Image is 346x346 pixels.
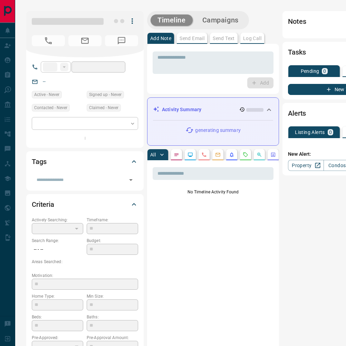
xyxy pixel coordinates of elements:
p: Pending [301,69,319,74]
span: No Number [32,35,65,46]
p: Listing Alerts [295,130,325,135]
svg: Opportunities [257,152,262,157]
div: Criteria [32,196,138,213]
a: -- [43,79,46,84]
p: 0 [323,69,326,74]
p: Min Size: [87,293,138,299]
span: No Number [105,35,138,46]
span: Contacted - Never [34,104,67,111]
span: Signed up - Never [89,91,122,98]
svg: Listing Alerts [229,152,234,157]
p: All [150,152,156,157]
button: Campaigns [195,15,246,26]
p: Baths: [87,314,138,320]
p: Beds: [32,314,83,320]
h2: Criteria [32,199,54,210]
svg: Agent Actions [270,152,276,157]
span: Claimed - Never [89,104,118,111]
p: -- - -- [32,244,83,255]
span: Active - Never [34,91,59,98]
a: Property [288,160,324,171]
svg: Lead Browsing Activity [188,152,193,157]
svg: Requests [243,152,248,157]
p: Motivation: [32,272,138,279]
p: Activity Summary [162,106,201,113]
div: Tags [32,153,138,170]
p: generating summary [195,127,240,134]
button: Open [126,175,136,185]
div: Activity Summary [153,103,273,116]
p: Timeframe: [87,217,138,223]
p: Pre-Approved: [32,335,83,341]
p: Pre-Approval Amount: [87,335,138,341]
svg: Calls [201,152,207,157]
svg: Notes [174,152,179,157]
p: Budget: [87,238,138,244]
span: No Email [68,35,102,46]
h2: Notes [288,16,306,27]
button: Timeline [151,15,193,26]
p: Actively Searching: [32,217,83,223]
p: No Timeline Activity Found [153,189,273,195]
p: Search Range: [32,238,83,244]
p: Home Type: [32,293,83,299]
p: 0 [329,130,332,135]
h2: Tags [32,156,46,167]
h2: Alerts [288,108,306,119]
svg: Emails [215,152,221,157]
h2: Tasks [288,47,306,58]
p: Add Note [150,36,171,41]
p: Areas Searched: [32,259,138,265]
